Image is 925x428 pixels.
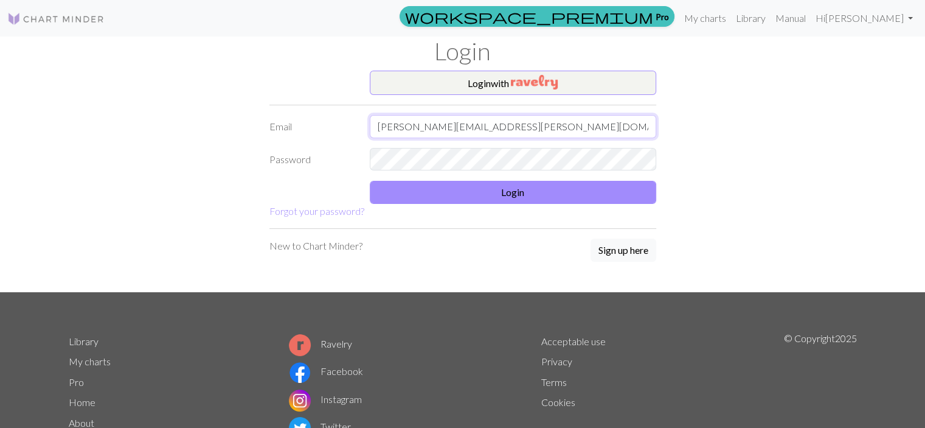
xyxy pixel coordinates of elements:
h1: Login [61,37,864,66]
button: Login [370,181,656,204]
a: Ravelry [289,338,352,349]
p: New to Chart Minder? [269,239,362,253]
a: Forgot your password? [269,205,364,217]
img: Instagram logo [289,390,311,412]
img: Facebook logo [289,362,311,384]
img: Ravelry [511,75,558,89]
a: Instagram [289,393,362,405]
a: Sign up here [591,239,656,263]
a: Manual [771,6,811,30]
a: Facebook [289,365,363,377]
label: Email [262,115,362,138]
a: My charts [679,6,731,30]
img: Ravelry logo [289,334,311,356]
a: My charts [69,356,111,367]
img: Logo [7,12,105,26]
a: Library [69,335,99,347]
span: workspace_premium [405,8,653,25]
a: Terms [541,376,567,388]
a: Cookies [541,396,575,408]
a: Privacy [541,356,572,367]
button: Sign up here [591,239,656,262]
a: Hi[PERSON_NAME] [811,6,918,30]
a: Home [69,396,95,408]
a: Pro [400,6,674,27]
a: Library [731,6,771,30]
a: Acceptable use [541,335,606,347]
button: Loginwith [370,71,656,95]
a: Pro [69,376,84,388]
label: Password [262,148,362,171]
